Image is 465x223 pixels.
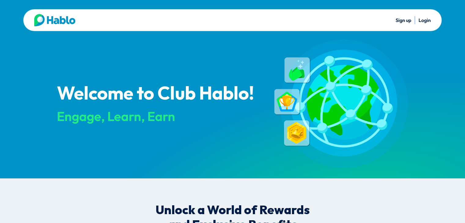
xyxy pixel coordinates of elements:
[57,109,264,123] div: Engage, Learn, Earn
[57,84,264,104] p: Welcome to Club Hablo!
[396,17,411,23] a: Sign up
[34,14,76,26] img: Hablo logo main 2
[419,17,431,23] a: Login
